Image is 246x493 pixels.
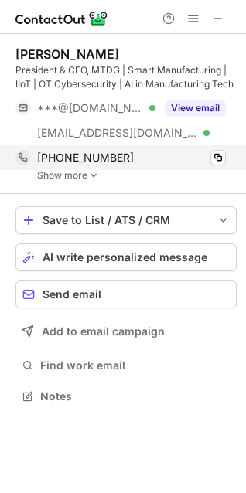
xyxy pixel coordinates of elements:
span: Notes [40,389,231,403]
button: Add to email campaign [15,318,237,345]
img: - [89,170,98,181]
span: [PHONE_NUMBER] [37,151,134,165]
span: Send email [43,288,101,301]
a: Show more [37,170,237,181]
span: Find work email [40,359,231,372]
span: ***@[DOMAIN_NAME] [37,101,144,115]
button: Find work email [15,355,237,376]
span: Add to email campaign [42,325,165,338]
div: [PERSON_NAME] [15,46,119,62]
img: ContactOut v5.3.10 [15,9,108,28]
div: President & CEO, MTDG | Smart Manufacturing | IIoT | OT Cybersecurity | AI in Manufacturing Tech [15,63,237,91]
span: AI write personalized message [43,251,207,263]
button: Send email [15,280,237,308]
button: save-profile-one-click [15,206,237,234]
button: Reveal Button [165,100,226,116]
div: Save to List / ATS / CRM [43,214,210,226]
button: Notes [15,386,237,407]
span: [EMAIL_ADDRESS][DOMAIN_NAME] [37,126,198,140]
button: AI write personalized message [15,243,237,271]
